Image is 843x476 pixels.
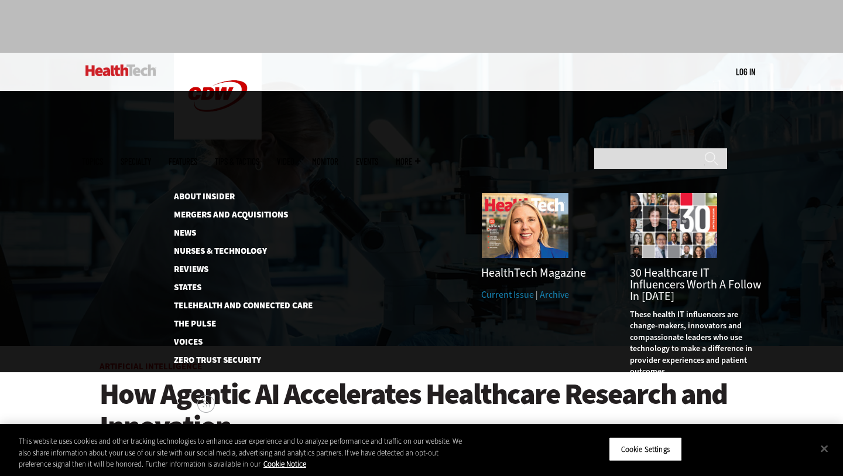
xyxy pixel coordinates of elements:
[100,378,743,443] a: How Agentic AI Accelerates Healthcare Research and Innovation
[19,436,464,470] div: This website uses cookies and other tracking technologies to enhance user experience and to analy...
[174,210,294,219] a: Mergers and Acquisitions
[263,459,306,469] a: More information about your privacy
[174,265,294,274] a: Reviews
[174,247,294,256] a: Nurses & Technology
[174,283,294,292] a: States
[481,288,534,301] a: Current Issue
[609,437,682,461] button: Cookie Settings
[630,265,761,304] a: 30 Healthcare IT Influencers Worth a Follow in [DATE]
[174,53,262,140] img: Home
[736,66,755,77] a: Log in
[174,338,294,346] a: Voices
[630,309,761,378] p: These health IT influencers are change-makers, innovators and compassionate leaders who use techn...
[630,192,718,259] img: collage of influencers
[174,192,294,201] a: About Insider
[85,64,156,76] img: Home
[481,267,612,279] h3: HealthTech Magazine
[536,288,538,301] span: |
[811,436,837,461] button: Close
[174,319,294,328] a: The Pulse
[174,356,311,365] a: Zero Trust Security
[736,66,755,78] div: User menu
[481,192,569,259] img: Summer 2025 cover
[174,229,294,237] a: News
[174,301,294,310] a: Telehealth and Connected Care
[540,288,569,301] a: Archive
